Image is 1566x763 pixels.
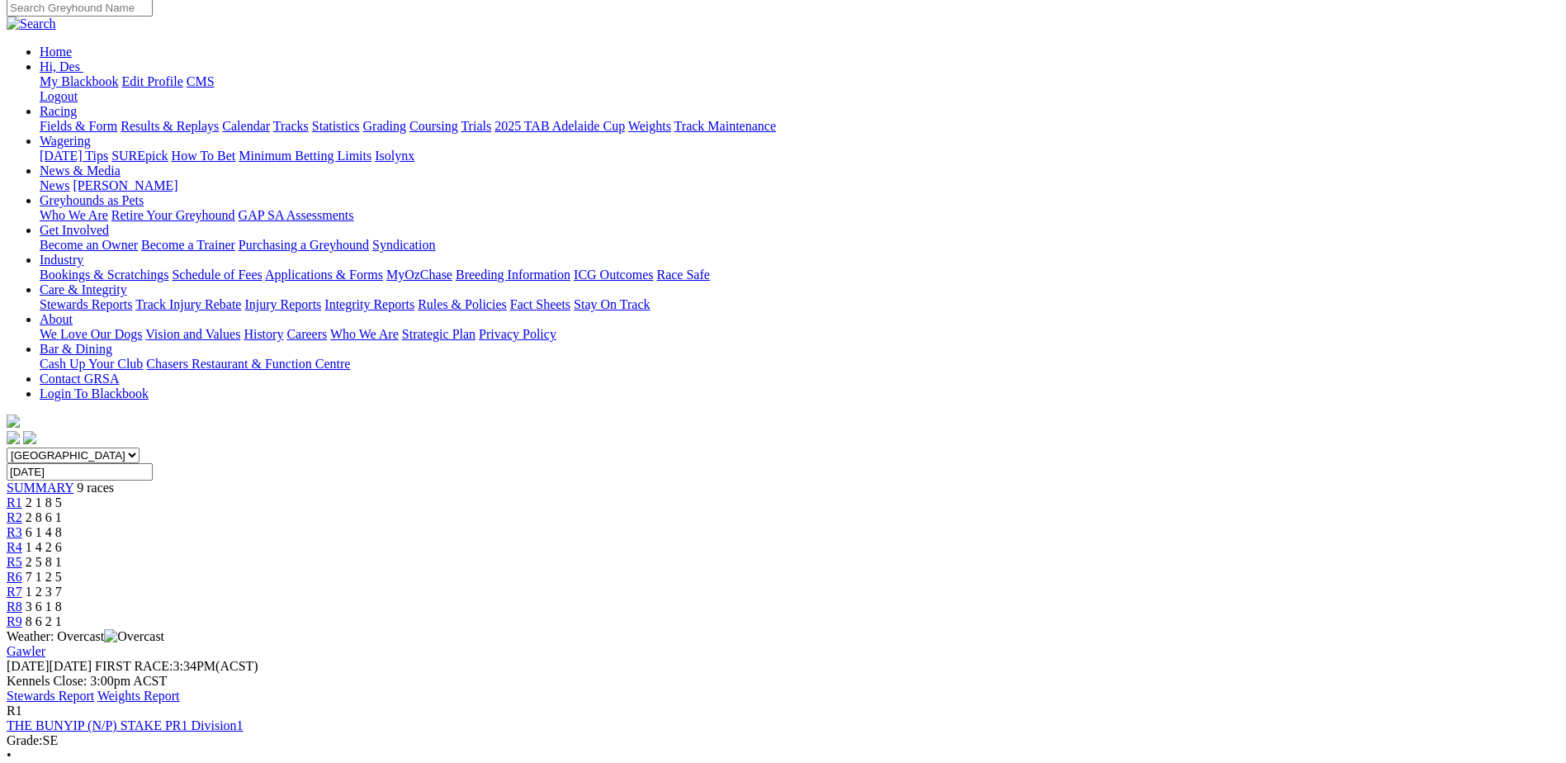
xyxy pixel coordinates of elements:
[40,327,142,341] a: We Love Our Dogs
[265,268,383,282] a: Applications & Forms
[40,327,1559,342] div: About
[40,178,69,192] a: News
[273,119,309,133] a: Tracks
[40,45,72,59] a: Home
[40,238,1559,253] div: Get Involved
[40,268,168,282] a: Bookings & Scratchings
[26,540,62,554] span: 1 4 2 6
[7,431,20,444] img: facebook.svg
[7,415,20,428] img: logo-grsa-white.png
[7,463,153,481] input: Select date
[40,297,1559,312] div: Care & Integrity
[40,297,132,311] a: Stewards Reports
[7,510,22,524] a: R2
[40,357,143,371] a: Cash Up Your Club
[141,238,235,252] a: Become a Trainer
[40,74,1559,104] div: Hi, Des
[7,570,22,584] a: R6
[97,689,180,703] a: Weights Report
[187,74,215,88] a: CMS
[674,119,776,133] a: Track Maintenance
[574,297,650,311] a: Stay On Track
[7,540,22,554] a: R4
[26,599,62,614] span: 3 6 1 8
[40,357,1559,372] div: Bar & Dining
[7,17,56,31] img: Search
[40,342,112,356] a: Bar & Dining
[574,268,653,282] a: ICG Outcomes
[7,733,43,747] span: Grade:
[7,674,1559,689] div: Kennels Close: 3:00pm ACST
[7,481,73,495] a: SUMMARY
[95,659,173,673] span: FIRST RACE:
[7,525,22,539] a: R3
[312,119,360,133] a: Statistics
[26,525,62,539] span: 6 1 4 8
[26,585,62,599] span: 1 2 3 7
[409,119,458,133] a: Coursing
[375,149,414,163] a: Isolynx
[111,149,168,163] a: SUREpick
[122,74,183,88] a: Edit Profile
[479,327,556,341] a: Privacy Policy
[172,149,236,163] a: How To Bet
[7,585,22,599] a: R7
[40,268,1559,282] div: Industry
[40,238,138,252] a: Become an Owner
[7,704,22,718] span: R1
[40,223,109,237] a: Get Involved
[40,208,108,222] a: Who We Are
[628,119,671,133] a: Weights
[40,59,83,73] a: Hi, Des
[244,297,321,311] a: Injury Reports
[7,659,50,673] span: [DATE]
[172,268,262,282] a: Schedule of Fees
[7,689,94,703] a: Stewards Report
[239,149,371,163] a: Minimum Betting Limits
[26,614,62,628] span: 8 6 2 1
[40,89,78,103] a: Logout
[40,193,144,207] a: Greyhounds as Pets
[146,357,350,371] a: Chasers Restaurant & Function Centre
[244,327,283,341] a: History
[656,268,709,282] a: Race Safe
[7,718,244,732] a: THE BUNYIP (N/P) STAKE PR1 Division1
[26,570,62,584] span: 7 1 2 5
[461,119,491,133] a: Trials
[510,297,570,311] a: Fact Sheets
[40,178,1559,193] div: News & Media
[494,119,625,133] a: 2025 TAB Adelaide Cup
[363,119,406,133] a: Grading
[77,481,114,495] span: 9 races
[7,614,22,628] span: R9
[40,149,108,163] a: [DATE] Tips
[40,119,1559,134] div: Racing
[40,74,119,88] a: My Blackbook
[135,297,241,311] a: Track Injury Rebate
[7,644,45,658] a: Gawler
[402,327,475,341] a: Strategic Plan
[7,733,1559,748] div: SE
[40,59,80,73] span: Hi, Des
[7,495,22,509] a: R1
[26,555,62,569] span: 2 5 8 1
[7,599,22,614] span: R8
[456,268,570,282] a: Breeding Information
[7,629,164,643] span: Weather: Overcast
[23,431,36,444] img: twitter.svg
[40,372,119,386] a: Contact GRSA
[104,629,164,644] img: Overcast
[73,178,177,192] a: [PERSON_NAME]
[7,555,22,569] a: R5
[324,297,414,311] a: Integrity Reports
[26,495,62,509] span: 2 1 8 5
[40,253,83,267] a: Industry
[121,119,219,133] a: Results & Replays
